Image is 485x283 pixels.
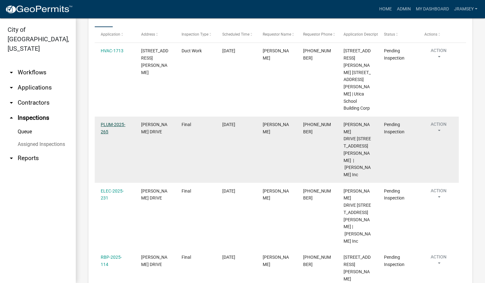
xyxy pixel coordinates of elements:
[303,48,331,61] span: 513-570-6008
[424,47,453,63] button: Action
[303,188,331,201] span: 502-755-1882
[182,122,191,127] span: Final
[141,32,155,37] span: Address
[378,27,418,42] datatable-header-cell: Status
[344,188,371,244] span: LAURA DRIVE 3515 Laura Drive lot 47 | D.R Horton Inc
[182,188,191,193] span: Final
[141,48,168,75] span: 2315 ALLISON LANE
[303,122,331,134] span: 502-755-1882
[384,122,404,134] span: Pending Inspection
[413,3,452,15] a: My Dashboard
[8,114,15,122] i: arrow_drop_up
[222,47,251,55] div: [DATE]
[384,48,404,61] span: Pending Inspection
[344,48,371,111] span: 2315 ALLISON LANE 2315 Allison Lane | Utica School Building Corp
[222,254,251,261] div: [DATE]
[101,188,124,201] a: ELEC-2025-231
[216,27,256,42] datatable-header-cell: Scheduled Time
[141,188,167,201] span: LAURA DRIVE
[101,255,122,267] a: RBP-2025-114
[377,3,394,15] a: Home
[263,255,289,267] span: NICK
[101,122,125,134] a: PLUM-2025-265
[418,27,459,42] datatable-header-cell: Actions
[101,48,123,53] a: HVAC-1713
[222,121,251,128] div: [DATE]
[297,27,338,42] datatable-header-cell: Requestor Phone
[338,27,378,42] datatable-header-cell: Application Description
[182,255,191,260] span: Final
[424,121,453,137] button: Action
[384,32,395,37] span: Status
[101,32,120,37] span: Application
[263,188,289,201] span: NICK
[344,255,371,281] span: 3515 Laura Drive | Lot 47
[424,32,437,37] span: Actions
[95,27,135,42] datatable-header-cell: Application
[424,188,453,203] button: Action
[424,254,453,269] button: Action
[452,3,480,15] a: jramsey
[8,84,15,91] i: arrow_drop_down
[303,255,331,267] span: 502-755-1882
[8,99,15,107] i: arrow_drop_down
[141,122,167,134] span: LAURA DRIVE
[394,3,413,15] a: Admin
[263,48,289,61] span: JASON
[256,27,297,42] datatable-header-cell: Requestor Name
[303,32,332,37] span: Requestor Phone
[344,122,371,177] span: LAURA DRIVE 3515 Laura Drive | D.R Horton Inc
[8,69,15,76] i: arrow_drop_down
[384,255,404,267] span: Pending Inspection
[182,48,202,53] span: Duct Work
[344,32,383,37] span: Application Description
[141,255,167,267] span: LAURA DRIVE
[135,27,176,42] datatable-header-cell: Address
[222,32,249,37] span: Scheduled Time
[8,154,15,162] i: arrow_drop_down
[263,122,289,134] span: NICK
[176,27,216,42] datatable-header-cell: Inspection Type
[263,32,291,37] span: Requestor Name
[384,188,404,201] span: Pending Inspection
[222,188,251,195] div: [DATE]
[182,32,208,37] span: Inspection Type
